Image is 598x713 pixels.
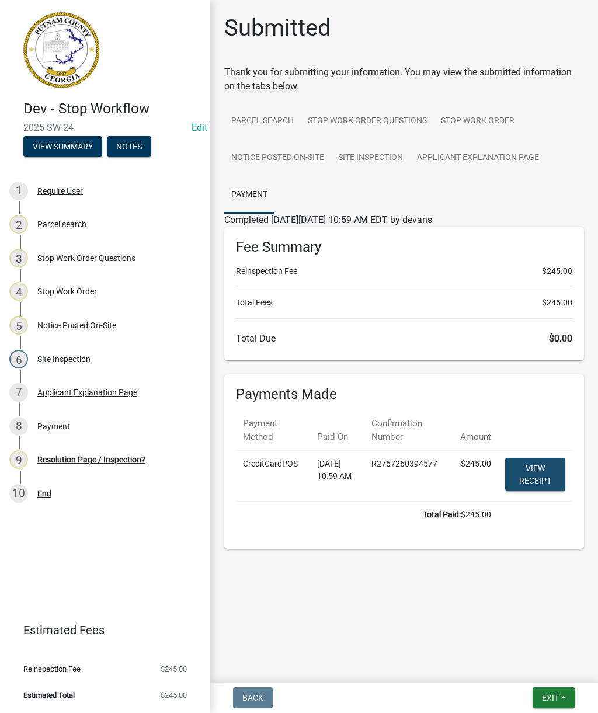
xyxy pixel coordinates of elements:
td: CreditCardPOS [236,451,310,502]
th: Confirmation Number [364,410,453,451]
wm-modal-confirm: Summary [23,142,102,152]
div: Thank you for submitting your information. You may view the submitted information on the tabs below. [224,65,584,93]
div: Resolution Page / Inspection? [37,455,145,464]
span: Estimated Total [23,691,75,699]
span: Exit [542,693,559,702]
span: $245.00 [161,691,187,699]
div: 5 [9,316,28,335]
h6: Payments Made [236,386,572,403]
span: 2025-SW-24 [23,122,187,133]
a: Edit [192,122,207,133]
li: Total Fees [236,297,572,309]
td: [DATE] 10:59 AM [310,451,364,502]
a: Notice Posted On-Site [224,140,331,177]
b: Total Paid: [423,510,461,519]
td: $245.00 [453,451,498,502]
div: 8 [9,417,28,436]
li: Reinspection Fee [236,265,572,277]
a: Applicant Explanation Page [410,140,546,177]
wm-modal-confirm: Notes [107,142,151,152]
button: View Summary [23,136,102,157]
div: 7 [9,383,28,402]
div: Stop Work Order Questions [37,254,135,262]
h1: Submitted [224,14,331,42]
a: Stop Work Order [434,103,521,140]
a: Site Inspection [331,140,410,177]
th: Amount [453,410,498,451]
a: Payment [224,176,274,214]
span: $245.00 [161,665,187,673]
div: 1 [9,182,28,200]
h4: Dev - Stop Workflow [23,100,201,117]
a: View receipt [505,458,565,491]
button: Exit [533,687,575,708]
wm-modal-confirm: Edit Application Number [192,122,207,133]
h6: Fee Summary [236,239,572,256]
div: 6 [9,350,28,368]
div: 4 [9,282,28,301]
div: Stop Work Order [37,287,97,295]
div: 2 [9,215,28,234]
div: 9 [9,450,28,469]
span: $245.00 [542,265,572,277]
div: 3 [9,249,28,267]
div: End [37,489,51,498]
button: Back [233,687,273,708]
div: Payment [37,422,70,430]
span: Completed [DATE][DATE] 10:59 AM EDT by devans [224,214,432,225]
div: 10 [9,484,28,503]
img: Putnam County, Georgia [23,12,99,88]
h6: Total Due [236,333,572,344]
span: $245.00 [542,297,572,309]
span: Reinspection Fee [23,665,81,673]
td: $245.00 [236,502,498,528]
td: R2757260394577 [364,451,453,502]
span: Back [242,693,263,702]
div: Parcel search [37,220,86,228]
span: $0.00 [549,333,572,344]
div: Site Inspection [37,355,91,363]
div: Notice Posted On-Site [37,321,116,329]
th: Paid On [310,410,364,451]
div: Require User [37,187,83,195]
th: Payment Method [236,410,310,451]
a: Stop Work Order Questions [301,103,434,140]
a: Parcel search [224,103,301,140]
div: Applicant Explanation Page [37,388,137,397]
a: Estimated Fees [9,618,192,642]
button: Notes [107,136,151,157]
